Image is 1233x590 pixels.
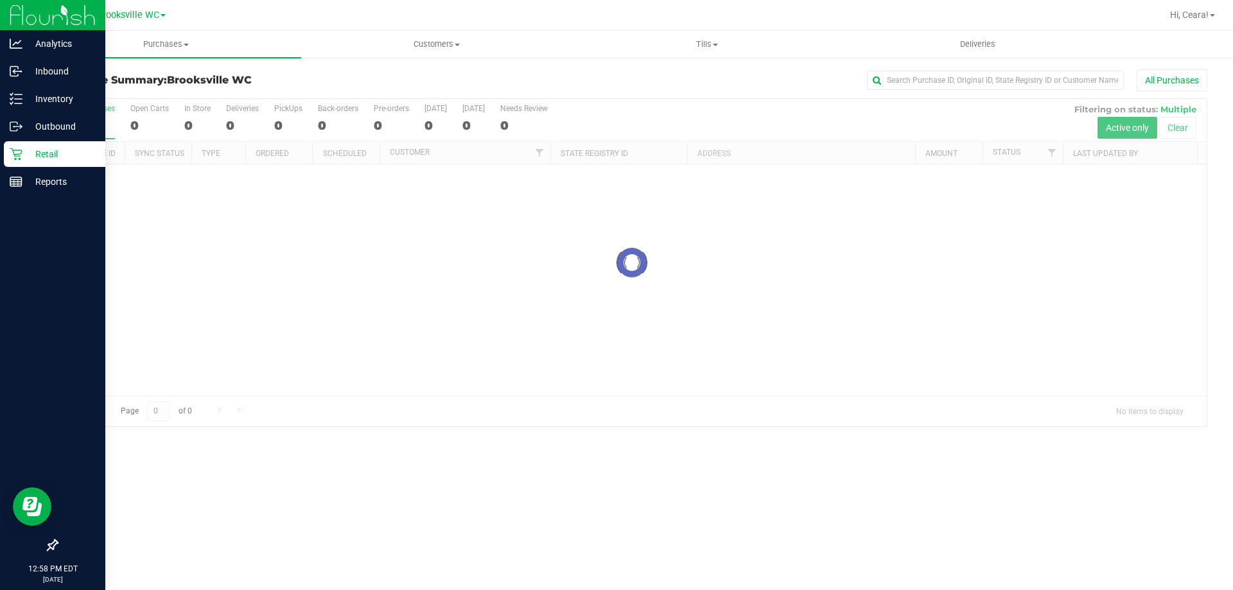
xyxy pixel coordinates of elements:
span: Brooksville WC [97,10,159,21]
p: Outbound [22,119,100,134]
span: Purchases [31,39,301,50]
p: Inbound [22,64,100,79]
a: Purchases [31,31,301,58]
span: Brooksville WC [167,74,252,86]
span: Customers [302,39,571,50]
button: All Purchases [1137,69,1207,91]
input: Search Purchase ID, Original ID, State Registry ID or Customer Name... [867,71,1124,90]
inline-svg: Inventory [10,92,22,105]
inline-svg: Inbound [10,65,22,78]
span: Tills [572,39,841,50]
p: Analytics [22,36,100,51]
iframe: Resource center [13,487,51,526]
p: Reports [22,174,100,189]
inline-svg: Reports [10,175,22,188]
inline-svg: Analytics [10,37,22,50]
span: Deliveries [943,39,1013,50]
h3: Purchase Summary: [57,74,440,86]
a: Tills [572,31,842,58]
inline-svg: Outbound [10,120,22,133]
a: Deliveries [843,31,1113,58]
inline-svg: Retail [10,148,22,161]
p: [DATE] [6,575,100,584]
p: Retail [22,146,100,162]
span: Hi, Ceara! [1170,10,1209,20]
p: 12:58 PM EDT [6,563,100,575]
a: Customers [301,31,572,58]
p: Inventory [22,91,100,107]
